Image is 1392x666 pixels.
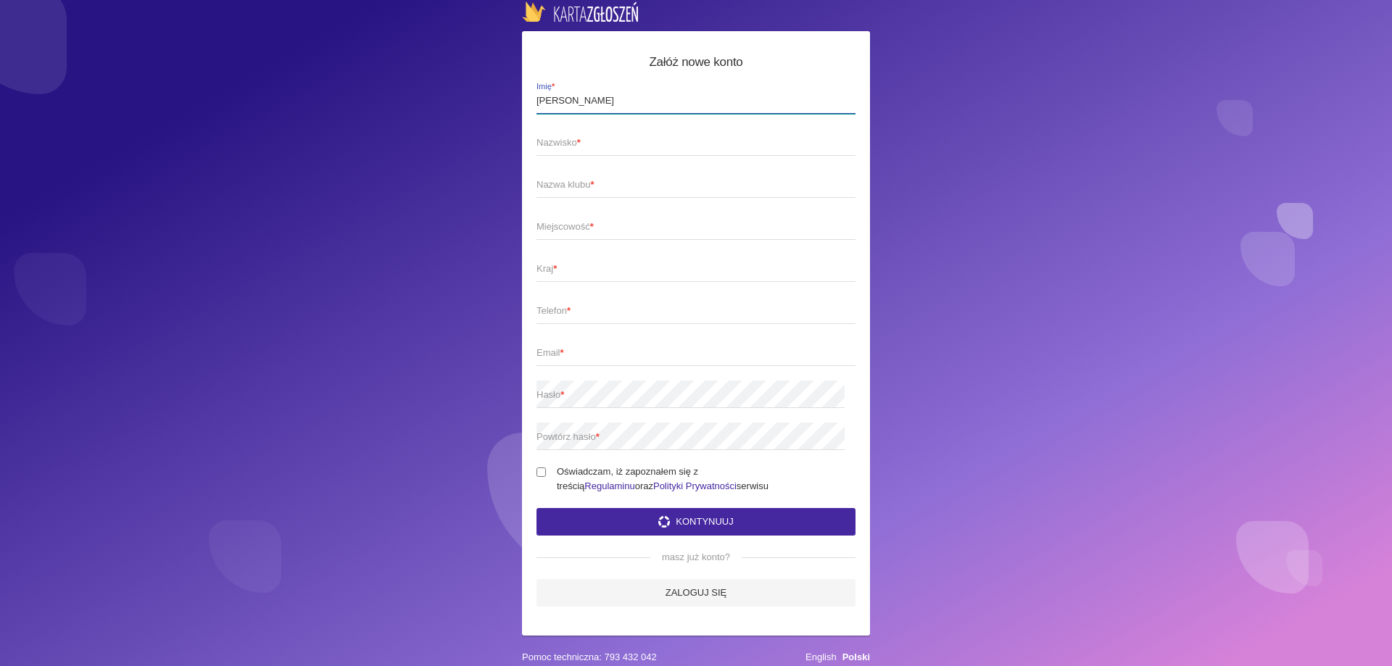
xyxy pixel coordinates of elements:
input: Oświadczam, iż zapoznałem się z treściąRegulaminuorazPolityki Prywatnościserwisu [536,467,546,477]
input: Nazwa klubu* [536,170,855,198]
a: English [805,652,837,662]
span: Nazwa klubu [536,178,841,192]
input: Email* [536,338,855,366]
input: Powtórz hasło* [536,423,845,450]
input: Kraj* [536,254,855,282]
span: Kraj [536,262,841,276]
span: Powtórz hasło [536,430,841,444]
input: Nazwisko* [536,128,855,156]
span: Imię [536,81,877,93]
input: Miejscowość* [536,212,855,240]
a: Polski [842,652,870,662]
input: Telefon* [536,296,855,324]
a: Regulaminu [584,480,634,491]
span: Email [536,346,841,360]
img: logo-karta.png [522,1,638,22]
span: Miejscowość [536,220,841,234]
input: Imię* [536,86,855,114]
button: Kontynuuj [536,508,855,536]
span: Pomoc techniczna: 793 432 042 [522,650,657,665]
span: Hasło [536,388,841,402]
h5: Załóż nowe konto [536,53,855,72]
span: Nazwisko [536,136,841,150]
span: masz już konto? [650,550,742,565]
label: Oświadczam, iż zapoznałem się z treścią oraz serwisu [536,465,855,494]
a: Polityki Prywatności [653,480,737,491]
input: Hasło* [536,380,845,408]
span: Telefon [536,304,841,318]
a: Zaloguj się [536,579,855,607]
